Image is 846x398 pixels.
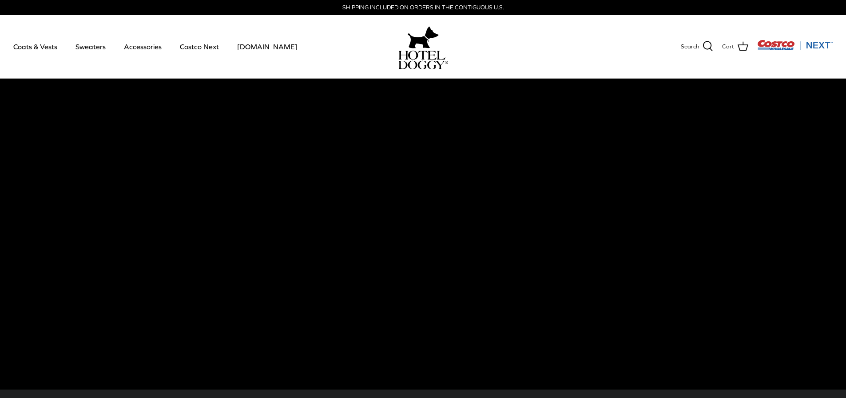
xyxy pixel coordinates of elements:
img: Costco Next [757,40,833,51]
span: Cart [722,42,734,52]
a: hoteldoggy.com hoteldoggycom [398,24,448,69]
a: Sweaters [68,32,114,62]
a: Accessories [116,32,170,62]
a: Costco Next [172,32,227,62]
img: hoteldoggycom [398,51,448,69]
a: Coats & Vests [5,32,65,62]
a: Cart [722,41,748,52]
a: Visit Costco Next [757,45,833,52]
span: Search [681,42,699,52]
a: [DOMAIN_NAME] [229,32,306,62]
img: hoteldoggy.com [408,24,439,51]
a: Search [681,41,713,52]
